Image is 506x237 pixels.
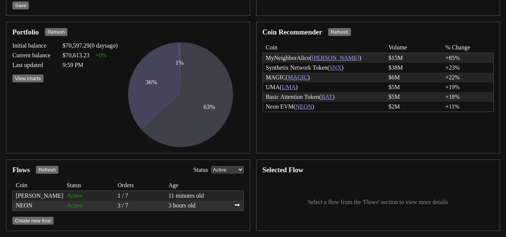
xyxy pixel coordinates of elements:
[296,103,312,110] a: NEON
[45,28,68,36] button: Refresh
[12,217,54,225] button: Create new flow
[118,192,163,199] div: 1 / 7
[16,202,61,209] div: NEON
[146,79,157,86] text: 36 %
[63,52,90,59] span: $70,613.23
[176,59,184,66] text: 1 %
[12,75,43,82] button: View charts
[445,44,490,51] span: % Change
[263,166,304,174] h3: Selected Flow
[263,28,322,36] h3: Coin Recommender
[266,55,377,61] div: MyNeighborAlice ( )
[12,166,30,174] h3: Flows
[266,44,377,51] span: Coin
[16,182,61,189] span: Coin
[445,84,490,91] div: +19%
[118,182,163,189] span: Orders
[16,192,61,199] div: [PERSON_NAME]
[234,202,240,209] div: ⮕
[169,192,228,199] div: 11 minutes old
[266,103,377,110] div: Neon EVM ( )
[330,64,342,71] a: SNX
[63,62,118,69] div: 9:59 PM
[204,103,215,110] text: 63 %
[169,182,228,189] span: Age
[193,167,208,173] span: Status
[282,84,296,90] a: UMA
[445,94,490,100] div: +18%
[96,52,107,59] span: +0%
[388,55,433,61] div: $15M
[12,62,54,69] span: Last updated
[328,28,351,36] button: Refresh
[12,52,54,59] span: Current balance
[388,103,433,110] div: $2M
[288,74,307,80] a: MAGIC
[67,202,112,209] div: Active
[67,182,112,189] span: Status
[388,44,433,51] span: Volume
[445,74,490,81] div: +22%
[445,64,490,71] div: +23%
[169,202,228,209] div: 3 hours old
[312,55,359,61] a: [PERSON_NAME]
[321,94,332,100] a: BAT
[63,42,118,49] div: $70,597.29 ( 0 days ago)
[36,166,59,174] button: Refresh
[263,180,494,225] div: Select a flow from the 'Flows' section to view more details
[12,42,54,49] span: Initial balance
[118,202,163,209] div: 3 / 7
[388,64,433,71] div: $38M
[388,74,433,81] div: $6M
[266,84,377,91] div: UMA ( )
[12,28,39,36] h3: Portfolio
[445,103,490,110] div: +11%
[266,94,377,100] div: Basic Attention Token ( )
[67,192,112,199] div: Active
[388,84,433,91] div: $5M
[445,55,490,61] div: +85%
[266,64,377,71] div: Synthetix Network Token ( )
[12,1,29,9] button: Save
[266,74,377,81] div: MAGIC ( )
[388,94,433,100] div: $5M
